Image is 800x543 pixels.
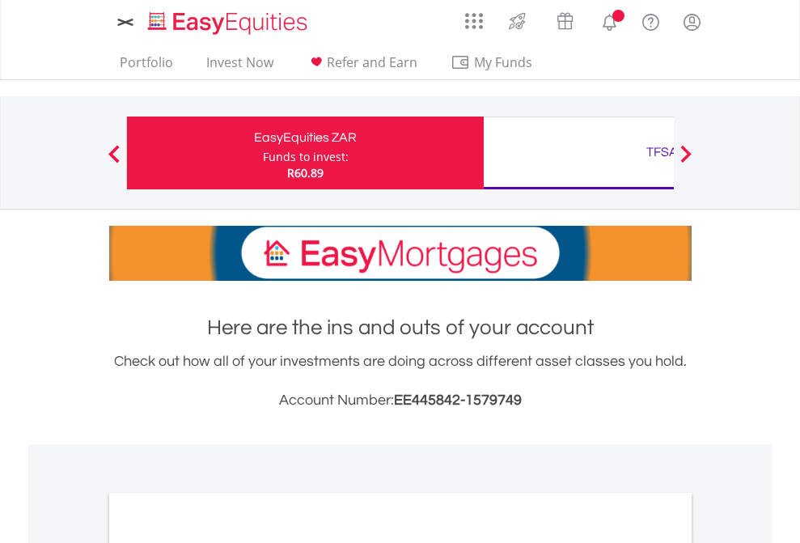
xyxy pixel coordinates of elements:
button: Previous [98,153,130,169]
h3: Account Number: [109,389,692,412]
img: vouchers-v2.svg [552,8,578,34]
div: Check out how all of your investments are doing across different asset classes you hold. [109,350,692,412]
img: EasyMortage Promotion Banner [109,226,692,281]
div: EasyEquities ZAR [137,126,474,149]
button: Next [670,153,702,169]
span: EE445842-1579749 [394,392,522,408]
div: Funds to invest: [263,149,349,165]
a: Notifications [589,4,630,36]
span: My Funds [451,52,557,73]
a: AppsGrid [455,4,493,30]
img: grid-menu-icon.svg [465,12,483,30]
img: thrive-v2.svg [504,8,531,34]
span: Refer and Earn [327,53,417,71]
a: My Profile [671,4,713,40]
h1: Here are the ins and outs of your account [109,313,692,342]
span: R60.89 [287,165,324,180]
a: Portfolio [113,54,180,79]
a: FAQ's and Support [630,4,671,36]
img: EasyEquities_Logo.png [145,10,314,36]
a: Home page [142,4,314,36]
a: Invest Now [200,54,280,79]
a: Vouchers [541,4,589,34]
a: Refer and Earn [300,54,424,79]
